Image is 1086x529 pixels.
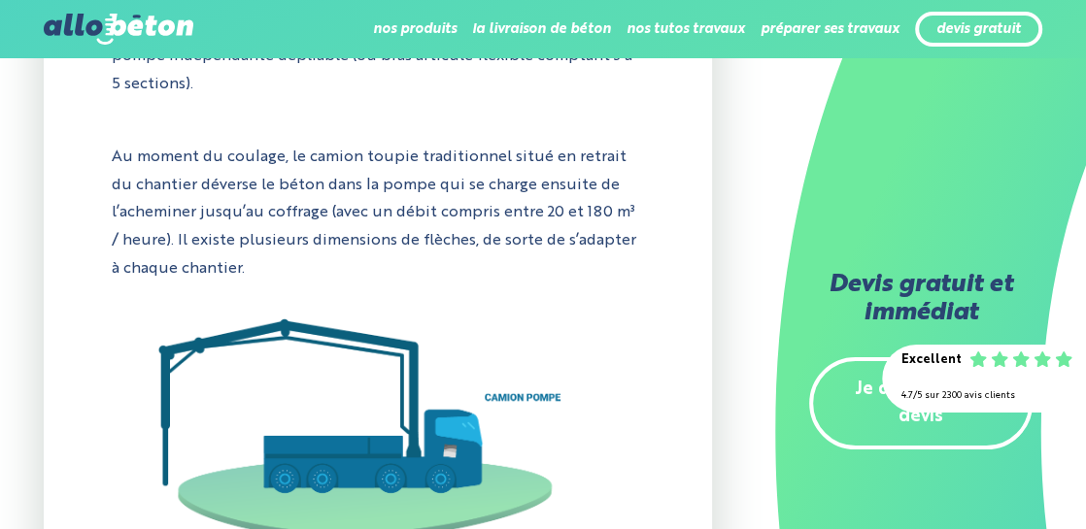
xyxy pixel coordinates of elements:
h2: Devis gratuit et immédiat [809,272,1033,328]
div: 4.7/5 sur 2300 avis clients [901,382,1067,411]
li: nos produits [373,6,457,52]
div: Excellent [901,347,962,375]
li: la livraison de béton [472,6,611,52]
img: allobéton [44,14,193,45]
li: nos tutos travaux [627,6,745,52]
li: préparer ses travaux [761,6,899,52]
a: Je demande un devis [809,357,1033,450]
a: devis gratuit [936,21,1021,38]
p: Au moment du coulage, le camion toupie traditionnel situé en retrait du chantier déverse le béton... [112,129,645,298]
